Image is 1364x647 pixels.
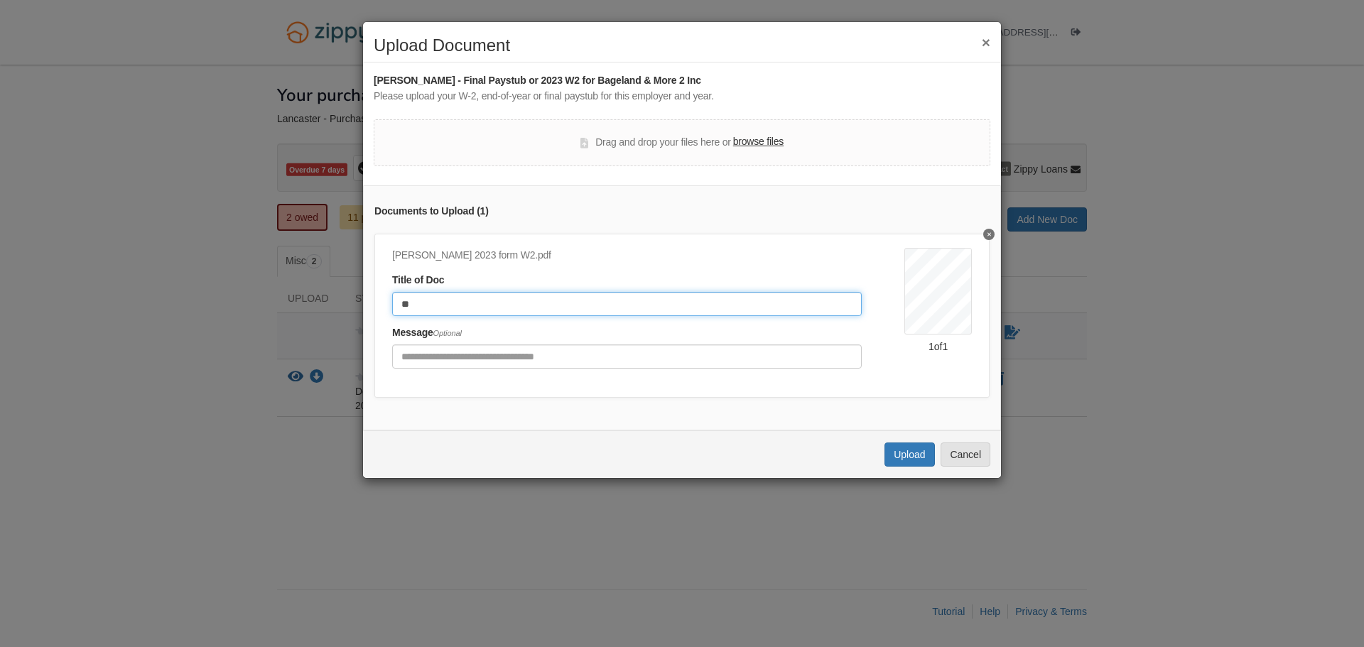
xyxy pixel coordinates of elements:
label: browse files [733,134,784,150]
h2: Upload Document [374,36,990,55]
input: Document Title [392,292,862,316]
button: × [982,35,990,50]
div: [PERSON_NAME] - Final Paystub or 2023 W2 for Bageland & More 2 Inc [374,73,990,89]
label: Title of Doc [392,273,444,288]
input: Include any comments on this document [392,344,862,369]
span: Optional [433,329,462,337]
button: Cancel [941,442,990,467]
div: Documents to Upload ( 1 ) [374,204,990,219]
div: Please upload your W-2, end-of-year or final paystub for this employer and year. [374,89,990,104]
button: Upload [884,442,934,467]
div: [PERSON_NAME] 2023 form W2.pdf [392,248,862,263]
button: Delete lau [983,229,995,240]
label: Message [392,325,462,341]
div: Drag and drop your files here or [580,134,784,151]
div: 1 of 1 [904,339,972,354]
